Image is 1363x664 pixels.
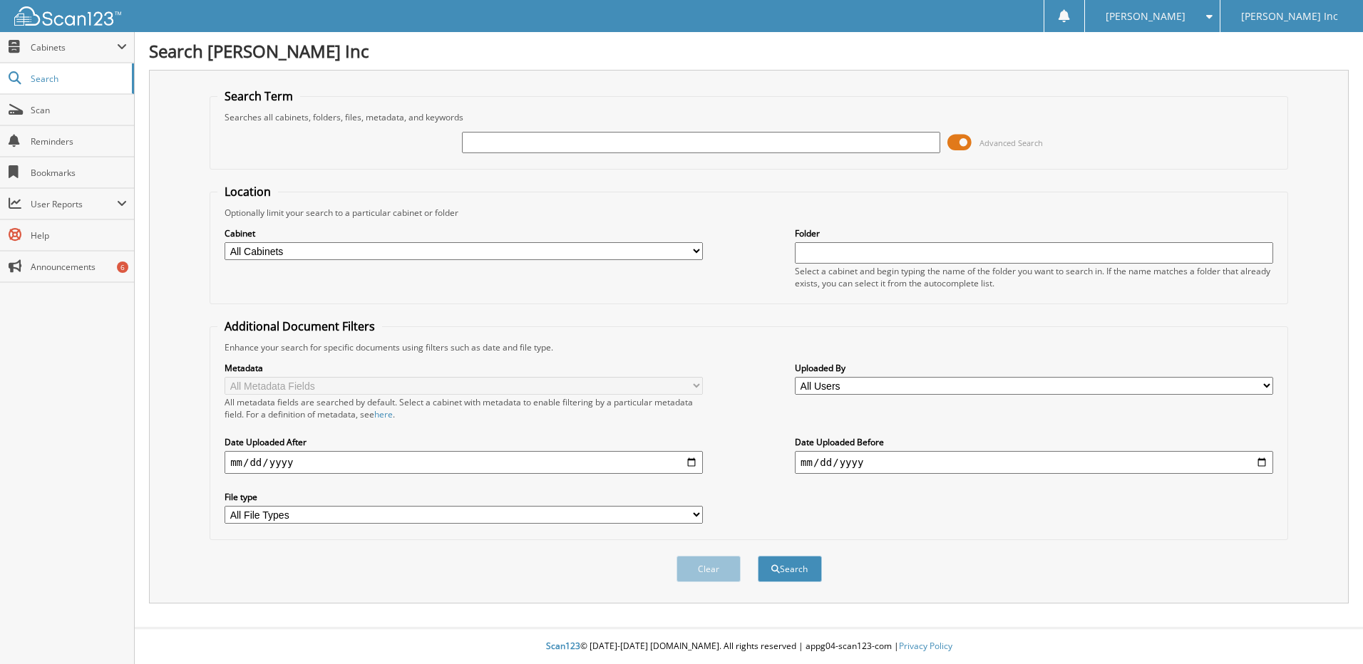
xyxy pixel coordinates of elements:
[795,265,1273,289] div: Select a cabinet and begin typing the name of the folder you want to search in. If the name match...
[225,396,703,420] div: All metadata fields are searched by default. Select a cabinet with metadata to enable filtering b...
[31,198,117,210] span: User Reports
[31,167,127,179] span: Bookmarks
[31,104,127,116] span: Scan
[31,229,127,242] span: Help
[217,341,1280,353] div: Enhance your search for specific documents using filters such as date and file type.
[14,6,121,26] img: scan123-logo-white.svg
[135,629,1363,664] div: © [DATE]-[DATE] [DOMAIN_NAME]. All rights reserved | appg04-scan123-com |
[217,318,382,334] legend: Additional Document Filters
[217,88,300,104] legend: Search Term
[117,261,128,273] div: 6
[225,451,703,474] input: start
[217,184,278,199] legend: Location
[374,408,393,420] a: here
[979,138,1043,148] span: Advanced Search
[217,111,1280,123] div: Searches all cabinets, folders, files, metadata, and keywords
[217,207,1280,219] div: Optionally limit your search to a particular cabinet or folder
[795,227,1273,239] label: Folder
[149,39,1349,63] h1: Search [PERSON_NAME] Inc
[31,73,125,85] span: Search
[225,227,703,239] label: Cabinet
[546,640,580,652] span: Scan123
[31,41,117,53] span: Cabinets
[1106,12,1185,21] span: [PERSON_NAME]
[677,556,741,582] button: Clear
[1292,596,1363,664] iframe: Chat Widget
[31,135,127,147] span: Reminders
[225,436,703,448] label: Date Uploaded After
[1241,12,1338,21] span: [PERSON_NAME] Inc
[795,451,1273,474] input: end
[795,436,1273,448] label: Date Uploaded Before
[899,640,952,652] a: Privacy Policy
[758,556,822,582] button: Search
[795,362,1273,374] label: Uploaded By
[31,261,127,273] span: Announcements
[225,362,703,374] label: Metadata
[225,491,703,503] label: File type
